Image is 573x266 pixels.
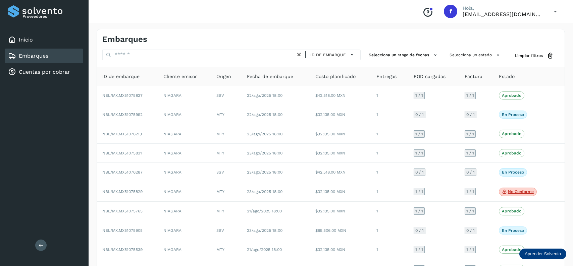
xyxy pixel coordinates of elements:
[310,221,371,240] td: $65,506.00 MXN
[466,132,474,136] span: 1 / 1
[247,132,282,136] span: 23/ago/2025 18:00
[5,49,83,63] div: Embarques
[525,251,561,257] p: Aprender Solvento
[502,247,521,252] p: Aprobado
[502,209,521,213] p: Aprobado
[102,228,143,233] span: NBL/MX.MX51075905
[211,182,242,202] td: MTY
[502,228,524,233] p: En proceso
[211,86,242,105] td: 3SV
[499,73,515,80] span: Estado
[211,105,242,124] td: MTY
[510,50,559,62] button: Limpiar filtros
[247,73,293,80] span: Fecha de embarque
[415,170,424,174] span: 0 / 1
[211,240,242,259] td: MTY
[415,151,423,155] span: 1 / 1
[466,93,474,97] span: 1 / 1
[414,73,446,80] span: POD cargadas
[102,112,143,117] span: NBL/MX.MX51075992
[508,189,534,194] p: No conforme
[102,189,143,194] span: NBL/MX.MX51075829
[247,228,282,233] span: 23/ago/2025 18:00
[415,209,423,213] span: 1 / 1
[310,240,371,259] td: $32,135.00 MXN
[502,112,524,117] p: En proceso
[19,53,48,59] a: Embarques
[310,124,371,143] td: $32,135.00 MXN
[415,190,423,194] span: 1 / 1
[447,50,504,61] button: Selecciona un estado
[310,86,371,105] td: $42,518.00 MXN
[415,93,423,97] span: 1 / 1
[415,248,423,252] span: 1 / 1
[102,170,143,175] span: NBL/MX.MX51076287
[247,170,282,175] span: 23/ago/2025 18:00
[371,163,408,182] td: 1
[247,151,282,155] span: 23/ago/2025 18:00
[463,5,543,11] p: Hola,
[5,32,83,47] div: Inicio
[102,93,143,98] span: NBL/MX.MX51075827
[163,73,197,80] span: Cliente emisor
[158,105,211,124] td: NIAGARA
[247,247,282,252] span: 21/ago/2025 18:00
[158,182,211,202] td: NIAGARA
[519,249,566,259] div: Aprender Solvento
[371,202,408,221] td: 1
[211,163,242,182] td: 3SV
[415,132,423,136] span: 1 / 1
[502,93,521,98] p: Aprobado
[315,73,356,80] span: Costo planificado
[102,151,142,155] span: NBL/MX.MX51075831
[19,69,70,75] a: Cuentas por cobrar
[247,112,282,117] span: 22/ago/2025 18:00
[502,131,521,136] p: Aprobado
[158,124,211,143] td: NIAGARA
[247,209,282,213] span: 21/ago/2025 18:00
[158,240,211,259] td: NIAGARA
[102,132,142,136] span: NBL/MX.MX51076213
[371,86,408,105] td: 1
[310,144,371,163] td: $32,135.00 MXN
[22,14,81,19] p: Proveedores
[466,170,475,174] span: 0 / 1
[502,151,521,155] p: Aprobado
[102,247,143,252] span: NBL/MX.MX51075539
[376,73,397,80] span: Entregas
[19,37,33,43] a: Inicio
[5,65,83,79] div: Cuentas por cobrar
[466,248,474,252] span: 1 / 1
[466,190,474,194] span: 1 / 1
[158,202,211,221] td: NIAGARA
[102,209,143,213] span: NBL/MX.MX51075765
[466,209,474,213] span: 1 / 1
[211,202,242,221] td: MTY
[502,170,524,175] p: En proceso
[371,240,408,259] td: 1
[247,189,282,194] span: 23/ago/2025 18:00
[308,50,358,60] button: ID de embarque
[310,52,346,58] span: ID de embarque
[158,163,211,182] td: NIAGARA
[463,11,543,17] p: facturacion@expresssanjavier.com
[102,35,147,44] h4: Embarques
[310,163,371,182] td: $42,518.00 MXN
[310,202,371,221] td: $32,135.00 MXN
[158,144,211,163] td: NIAGARA
[466,151,474,155] span: 1 / 1
[216,73,231,80] span: Origen
[366,50,441,61] button: Selecciona un rango de fechas
[211,144,242,163] td: MTY
[371,105,408,124] td: 1
[466,228,475,232] span: 0 / 1
[371,144,408,163] td: 1
[310,105,371,124] td: $32,135.00 MXN
[310,182,371,202] td: $32,135.00 MXN
[211,124,242,143] td: MTY
[158,86,211,105] td: NIAGARA
[415,228,424,232] span: 0 / 1
[158,221,211,240] td: NIAGARA
[371,124,408,143] td: 1
[371,221,408,240] td: 1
